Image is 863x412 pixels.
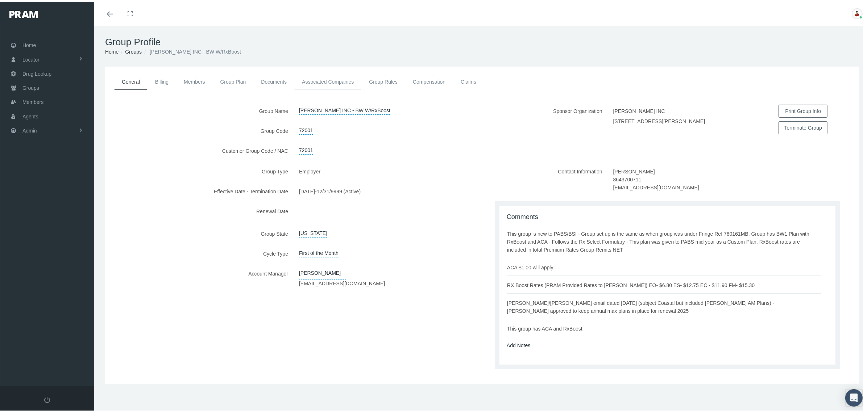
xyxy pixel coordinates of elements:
a: Compensation [405,72,453,88]
label: Cycle Type [105,245,294,258]
a: Add Notes [507,341,530,346]
a: Associated Companies [294,72,361,88]
label: [DATE] [299,183,315,196]
label: Employer [299,163,326,176]
a: 72001 [299,143,313,153]
label: Contact Information [482,163,608,192]
span: Admin [22,122,37,136]
span: Members [22,93,43,107]
label: [EMAIL_ADDRESS][DOMAIN_NAME] [299,278,385,286]
span: [PERSON_NAME] INC - BW W/RxBoost [150,47,241,53]
label: Effective Date - Termination Date [105,183,294,196]
img: PRAM_20_x_78.png [9,9,38,16]
label: Group Type [105,163,294,176]
h1: Comments [507,211,828,219]
label: [STREET_ADDRESS][PERSON_NAME] [613,115,705,123]
a: [PERSON_NAME] INC - BW W/RxBoost [299,103,390,113]
label: Group Code [105,123,294,135]
div: RX Boost Rates (PRAM Provided Rates to [PERSON_NAME]) EO- $6.80 ES- $12.75 EC - $11.90 FM- $15.30 [507,279,762,287]
a: General [114,72,148,88]
label: Renewal Date [105,203,294,218]
span: Agents [22,108,38,122]
label: 8643700711 [613,174,642,182]
a: Claims [453,72,484,88]
span: Home [22,37,36,50]
a: Groups [125,47,142,53]
label: Account Manager [105,265,294,288]
span: Groups [22,79,39,93]
a: Billing [148,72,176,88]
label: (Active) [344,183,366,196]
label: 12/31/9999 [317,183,342,196]
label: [EMAIL_ADDRESS][DOMAIN_NAME] [613,182,699,190]
label: Sponsor Organization [482,103,608,136]
button: Terminate Group [779,119,827,133]
label: Customer Group Code / NAC [105,143,294,155]
button: Print Group Info [779,103,827,116]
img: S_Profile_Picture_701.jpg [852,7,863,17]
div: [PERSON_NAME]/[PERSON_NAME] email dated [DATE] (subject Coastal but included [PERSON_NAME] AM Pla... [507,297,821,313]
a: Group Plan [213,72,254,88]
label: Group State [105,226,294,238]
a: Documents [253,72,294,88]
span: Locator [22,51,40,65]
label: [PERSON_NAME] INC [613,103,671,115]
div: This group has ACA and RxBoost [507,323,590,331]
label: [PERSON_NAME] [613,163,660,174]
a: Home [105,47,119,53]
a: Members [176,72,212,88]
div: ACA $1.00 will apply [507,262,561,270]
h1: Group Profile [105,35,859,46]
a: Group Rules [361,72,405,88]
div: - [294,183,482,196]
div: Open Intercom Messenger [845,387,863,405]
a: 72001 [299,123,313,133]
span: Drug Lookup [22,65,51,79]
div: This group is new to PABS/BSI - Group set up is the same as when group was under Fringe Ref 78016... [507,228,821,252]
span: First of the Month [299,245,339,256]
label: Group Name [105,103,294,115]
a: [PERSON_NAME] [299,265,346,278]
a: [US_STATE] [299,226,327,236]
